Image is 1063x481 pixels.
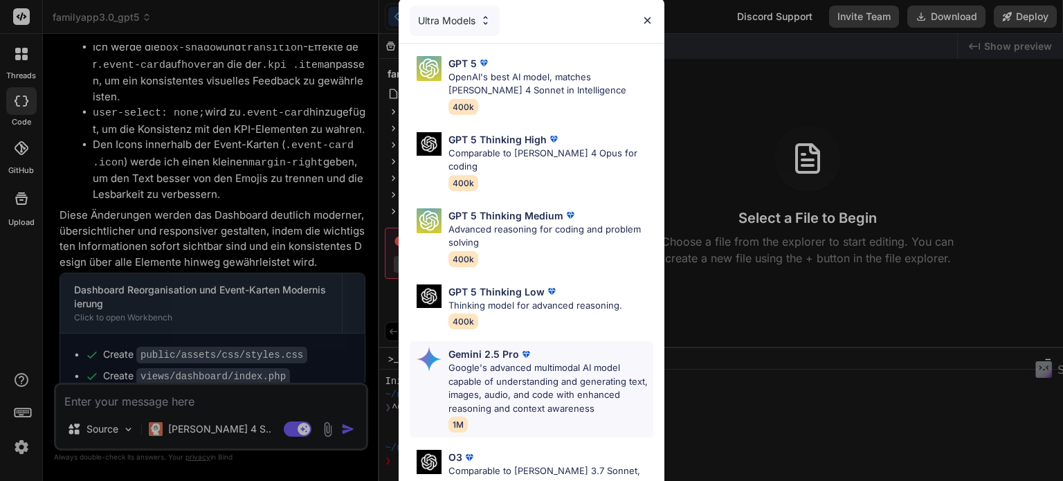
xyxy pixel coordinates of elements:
[417,132,442,156] img: Pick Models
[448,223,653,250] p: Advanced reasoning for coding and problem solving
[462,451,476,464] img: premium
[417,56,442,81] img: Pick Models
[547,132,561,146] img: premium
[448,56,477,71] p: GPT 5
[448,347,519,361] p: Gemini 2.5 Pro
[448,175,478,191] span: 400k
[448,147,653,174] p: Comparable to [PERSON_NAME] 4 Opus for coding
[545,284,558,298] img: premium
[448,208,563,223] p: GPT 5 Thinking Medium
[477,56,491,70] img: premium
[448,314,478,329] span: 400k
[417,284,442,309] img: Pick Models
[480,15,491,26] img: Pick Models
[519,347,533,361] img: premium
[448,132,547,147] p: GPT 5 Thinking High
[563,208,577,222] img: premium
[448,417,468,433] span: 1M
[448,99,478,115] span: 400k
[410,6,500,36] div: Ultra Models
[417,450,442,474] img: Pick Models
[448,361,653,415] p: Google's advanced multimodal AI model capable of understanding and generating text, images, audio...
[448,299,622,313] p: Thinking model for advanced reasoning.
[642,15,653,26] img: close
[417,208,442,233] img: Pick Models
[417,347,442,372] img: Pick Models
[448,71,653,98] p: OpenAI's best AI model, matches [PERSON_NAME] 4 Sonnet in Intelligence
[448,251,478,267] span: 400k
[448,284,545,299] p: GPT 5 Thinking Low
[448,450,462,464] p: O3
